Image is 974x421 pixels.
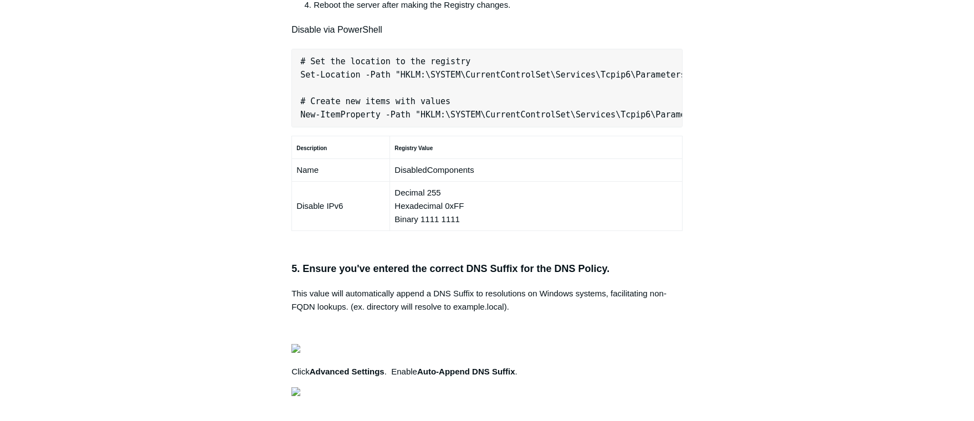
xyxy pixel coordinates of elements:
[291,365,683,378] p: Click . Enable .
[291,23,683,37] h4: Disable via PowerShell
[390,182,682,231] td: Decimal 255 Hexadecimal 0xFF Binary 1111 1111
[394,145,433,151] strong: Registry Value
[291,49,683,127] pre: # Set the location to the registry Set-Location -Path "HKLM:\SYSTEM\CurrentControlSet\Services\Tc...
[291,261,683,277] h3: 5. Ensure you've entered the correct DNS Suffix for the DNS Policy.
[296,145,327,151] strong: Description
[310,367,385,376] strong: Advanced Settings
[292,159,390,182] td: Name
[390,159,682,182] td: DisabledComponents
[417,367,515,376] strong: Auto-Append DNS Suffix
[291,344,300,353] img: 27414207119379
[291,387,300,396] img: 27414169404179
[292,182,390,231] td: Disable IPv6
[291,287,683,314] p: This value will automatically append a DNS Suffix to resolutions on Windows systems, facilitating...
